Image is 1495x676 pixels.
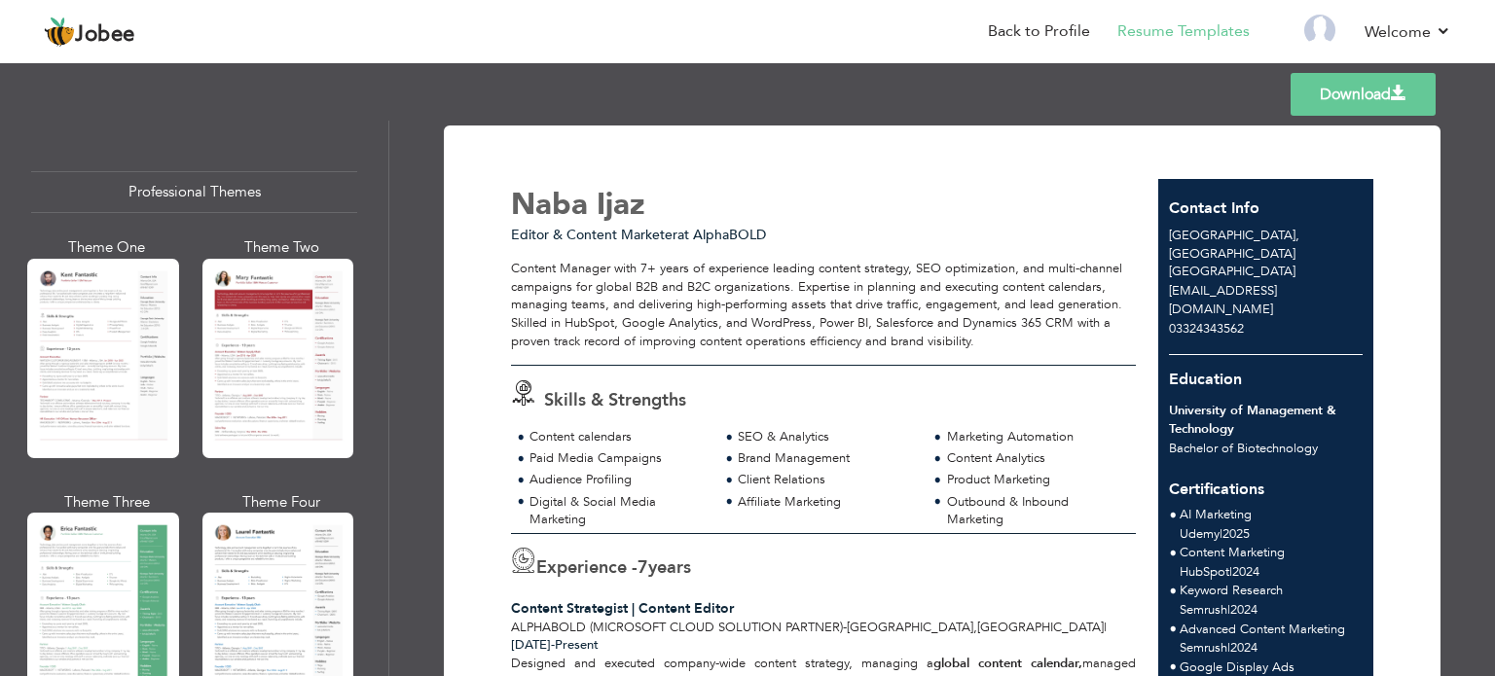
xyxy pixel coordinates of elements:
[31,237,183,258] div: Theme One
[738,493,916,512] div: Affiliate Marketing
[1365,20,1451,44] a: Welcome
[511,260,1136,350] div: Content Manager with 7+ years of experience leading content strategy, SEO optimization, and multi...
[738,449,916,468] div: Brand Management
[1180,563,1345,583] p: HubSpot 2024
[511,184,588,225] span: Naba
[551,636,555,654] span: -
[638,555,648,580] span: 7
[1169,263,1295,280] span: [GEOGRAPHIC_DATA]
[597,184,645,225] span: Ijaz
[511,619,843,636] span: AlphaBOLD (Microsoft Cloud Solution Partner)
[31,171,357,213] div: Professional Themes
[1169,227,1295,244] span: [GEOGRAPHIC_DATA]
[738,471,916,489] div: Client Relations
[1227,601,1230,619] span: |
[529,493,708,529] div: Digital & Social Media Marketing
[75,24,135,46] span: Jobee
[511,636,555,654] span: [DATE]
[1180,582,1283,599] span: Keyword Research
[1169,440,1318,457] span: Bachelor of Biotechnology
[529,449,708,468] div: Paid Media Campaigns
[1104,619,1107,636] span: |
[1169,282,1277,318] span: [EMAIL_ADDRESS][DOMAIN_NAME]
[1117,20,1250,43] a: Resume Templates
[677,226,766,244] span: at AlphaBOLD
[1169,320,1244,338] span: 03324343562
[1169,369,1242,390] span: Education
[1220,525,1222,543] span: |
[1227,639,1230,657] span: |
[947,428,1125,446] div: Marketing Automation
[206,237,358,258] div: Theme Two
[1229,563,1232,581] span: |
[1169,402,1363,438] div: University of Management & Technology
[947,449,1125,468] div: Content Analytics
[44,17,135,48] a: Jobee
[529,428,708,446] div: Content calendars
[1180,544,1285,561] span: Content Marketing
[511,636,599,654] span: Present
[1180,639,1345,658] p: Semrush 2024
[511,226,677,244] span: Editor & Content Marketer
[847,619,973,636] span: [GEOGRAPHIC_DATA]
[973,619,977,636] span: ,
[536,555,638,580] span: Experience -
[977,619,1104,636] span: [GEOGRAPHIC_DATA]
[947,471,1125,489] div: Product Marketing
[1169,197,1259,219] span: Contact Info
[988,20,1090,43] a: Back to Profile
[1180,525,1252,545] p: Udemy 2025
[1158,227,1374,281] div: [GEOGRAPHIC_DATA]
[738,428,916,446] div: SEO & Analytics
[947,493,1125,529] div: Outbound & Inbound Marketing
[638,555,691,581] label: years
[206,492,358,513] div: Theme Four
[1291,73,1436,116] a: Download
[1180,601,1345,621] p: Semrush 2024
[44,17,75,48] img: jobee.io
[1180,621,1345,638] span: Advanced Content Marketing
[843,619,847,636] span: -
[544,388,686,412] span: Skills & Strengths
[31,492,183,513] div: Theme Three
[1180,658,1294,676] span: Google Display Ads
[529,471,708,489] div: Audience Profiling
[1169,464,1264,501] span: Certifications
[1180,506,1252,523] span: AI Marketing
[511,599,734,618] span: Content Strategist | Content Editor
[1295,227,1299,244] span: ,
[1304,15,1335,46] img: Profile Img
[933,655,1082,672] strong: global content calendar,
